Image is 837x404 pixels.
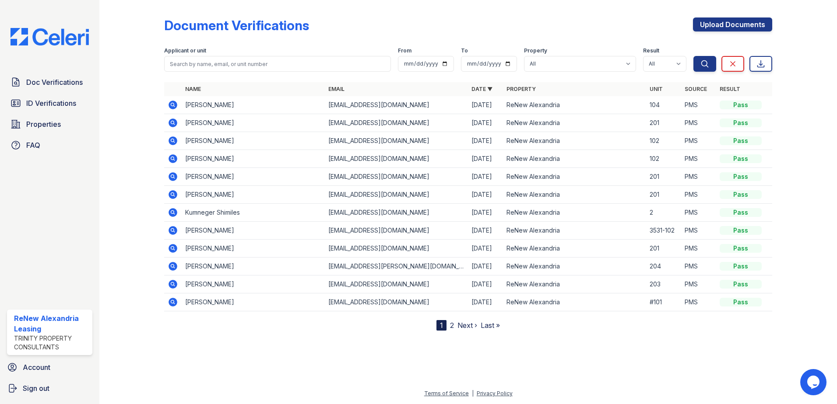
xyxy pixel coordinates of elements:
[325,258,468,275] td: [EMAIL_ADDRESS][PERSON_NAME][DOMAIN_NAME]
[503,240,646,258] td: ReNew Alexandria
[468,222,503,240] td: [DATE]
[720,244,762,253] div: Pass
[468,168,503,186] td: [DATE]
[14,313,89,334] div: ReNew Alexandria Leasing
[646,293,681,311] td: #101
[7,73,92,91] a: Doc Verifications
[720,298,762,306] div: Pass
[468,150,503,168] td: [DATE]
[26,119,61,129] span: Properties
[182,150,325,168] td: [PERSON_NAME]
[477,390,513,397] a: Privacy Policy
[646,186,681,204] td: 201
[182,168,325,186] td: [PERSON_NAME]
[468,186,503,204] td: [DATE]
[461,47,468,54] label: To
[164,17,309,33] div: Document Verifications
[481,321,500,330] a: Last »
[503,293,646,311] td: ReNew Alexandria
[325,204,468,222] td: [EMAIL_ADDRESS][DOMAIN_NAME]
[7,94,92,112] a: ID Verifications
[185,86,201,92] a: Name
[468,132,503,150] td: [DATE]
[503,114,646,132] td: ReNew Alexandria
[4,28,96,45] img: CE_Logo_Blue-a8612792a0a2168367f1c8372b55b34899dd931a85d93a1a3d3e32e68fde9ad4.png
[720,118,762,127] div: Pass
[325,275,468,293] td: [EMAIL_ADDRESS][DOMAIN_NAME]
[646,240,681,258] td: 201
[468,293,503,311] td: [DATE]
[182,240,325,258] td: [PERSON_NAME]
[720,86,740,92] a: Result
[325,293,468,311] td: [EMAIL_ADDRESS][DOMAIN_NAME]
[693,17,772,31] a: Upload Documents
[468,240,503,258] td: [DATE]
[182,96,325,114] td: [PERSON_NAME]
[468,204,503,222] td: [DATE]
[720,208,762,217] div: Pass
[468,114,503,132] td: [DATE]
[468,258,503,275] td: [DATE]
[503,96,646,114] td: ReNew Alexandria
[182,222,325,240] td: [PERSON_NAME]
[681,150,716,168] td: PMS
[182,132,325,150] td: [PERSON_NAME]
[646,150,681,168] td: 102
[328,86,345,92] a: Email
[720,280,762,289] div: Pass
[23,362,50,373] span: Account
[681,168,716,186] td: PMS
[450,321,454,330] a: 2
[182,258,325,275] td: [PERSON_NAME]
[650,86,663,92] a: Unit
[643,47,659,54] label: Result
[503,186,646,204] td: ReNew Alexandria
[646,96,681,114] td: 104
[424,390,469,397] a: Terms of Service
[4,380,96,397] a: Sign out
[720,101,762,109] div: Pass
[398,47,411,54] label: From
[800,369,828,395] iframe: chat widget
[646,258,681,275] td: 204
[26,140,40,150] span: FAQ
[681,275,716,293] td: PMS
[325,222,468,240] td: [EMAIL_ADDRESS][DOMAIN_NAME]
[681,258,716,275] td: PMS
[646,114,681,132] td: 201
[681,240,716,258] td: PMS
[182,275,325,293] td: [PERSON_NAME]
[4,359,96,376] a: Account
[436,320,447,331] div: 1
[681,96,716,114] td: PMS
[182,186,325,204] td: [PERSON_NAME]
[325,96,468,114] td: [EMAIL_ADDRESS][DOMAIN_NAME]
[646,168,681,186] td: 201
[7,136,92,154] a: FAQ
[503,204,646,222] td: ReNew Alexandria
[681,222,716,240] td: PMS
[720,154,762,163] div: Pass
[503,132,646,150] td: ReNew Alexandria
[681,293,716,311] td: PMS
[468,96,503,114] td: [DATE]
[325,114,468,132] td: [EMAIL_ADDRESS][DOMAIN_NAME]
[472,390,474,397] div: |
[646,275,681,293] td: 203
[646,204,681,222] td: 2
[164,47,206,54] label: Applicant or unit
[681,204,716,222] td: PMS
[506,86,536,92] a: Property
[457,321,477,330] a: Next ›
[503,168,646,186] td: ReNew Alexandria
[468,275,503,293] td: [DATE]
[524,47,547,54] label: Property
[503,275,646,293] td: ReNew Alexandria
[7,115,92,133] a: Properties
[681,114,716,132] td: PMS
[325,168,468,186] td: [EMAIL_ADDRESS][DOMAIN_NAME]
[325,240,468,258] td: [EMAIL_ADDRESS][DOMAIN_NAME]
[325,150,468,168] td: [EMAIL_ADDRESS][DOMAIN_NAME]
[26,98,76,108] span: ID Verifications
[471,86,492,92] a: Date ▼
